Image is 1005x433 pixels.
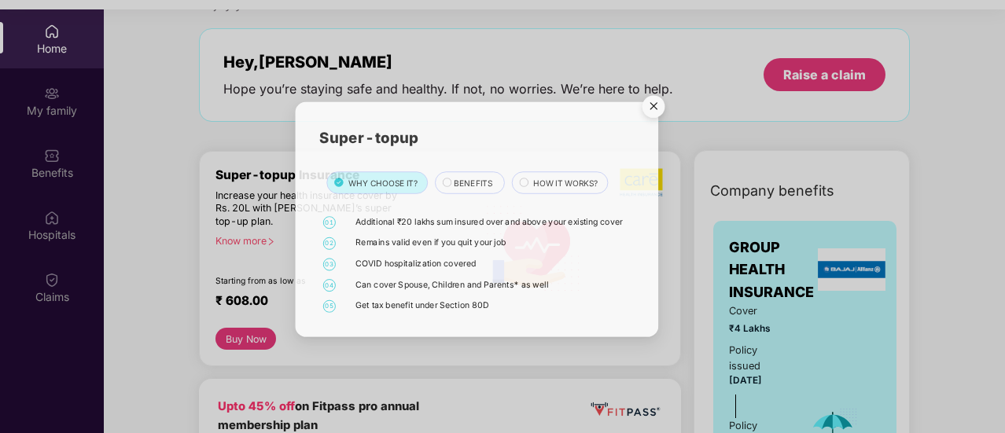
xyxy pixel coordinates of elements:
[326,112,679,138] h2: Super-topup
[329,237,344,251] span: 02
[329,307,344,321] span: 05
[329,260,344,274] span: 03
[329,284,344,298] span: 04
[329,213,344,227] span: 01
[679,70,723,114] img: svg+xml;base64,PHN2ZyB4bWxucz0iaHR0cDovL3d3dy53My5vcmcvMjAwMC9zdmciIHdpZHRoPSI1NiIgaGVpZ2h0PSI1Ni...
[358,168,436,182] span: WHY CHOOSE IT?
[366,237,676,251] div: Remains valid even if you quit your job
[366,284,676,298] div: Can cover Spouse, Children and Parents* as well
[679,69,722,112] button: Close
[366,307,676,321] div: Get tax benefit under Section 80D
[566,168,639,182] span: HOW IT WORKS?
[366,260,676,274] div: COVID hospitalization covered
[366,213,676,227] div: Additional ₹20 lakhs sum insured over and above your existing cover
[477,168,520,182] span: BENEFITS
